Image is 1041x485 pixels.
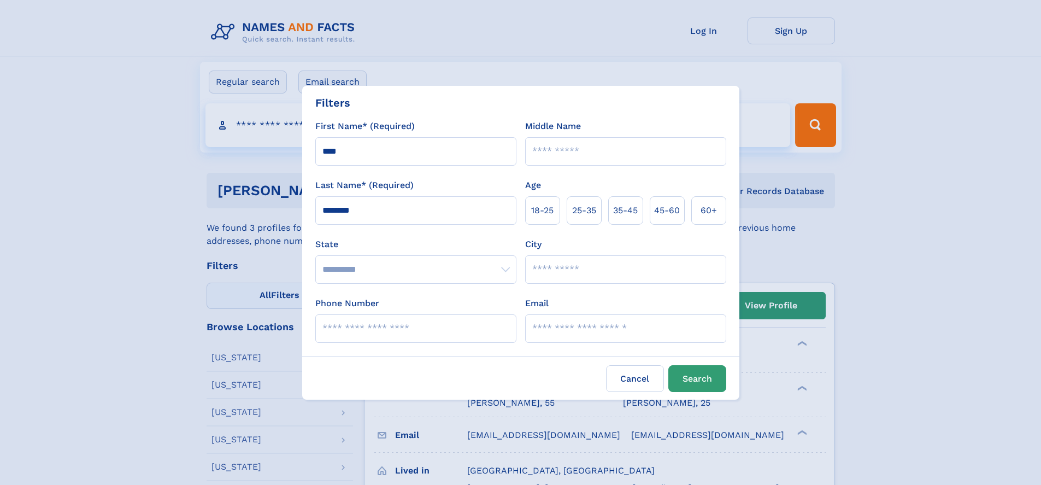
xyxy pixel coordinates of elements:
[525,238,542,251] label: City
[572,204,596,217] span: 25‑35
[525,120,581,133] label: Middle Name
[613,204,638,217] span: 35‑45
[668,365,726,392] button: Search
[701,204,717,217] span: 60+
[315,120,415,133] label: First Name* (Required)
[315,238,516,251] label: State
[315,179,414,192] label: Last Name* (Required)
[315,297,379,310] label: Phone Number
[315,95,350,111] div: Filters
[606,365,664,392] label: Cancel
[525,297,549,310] label: Email
[531,204,554,217] span: 18‑25
[654,204,680,217] span: 45‑60
[525,179,541,192] label: Age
